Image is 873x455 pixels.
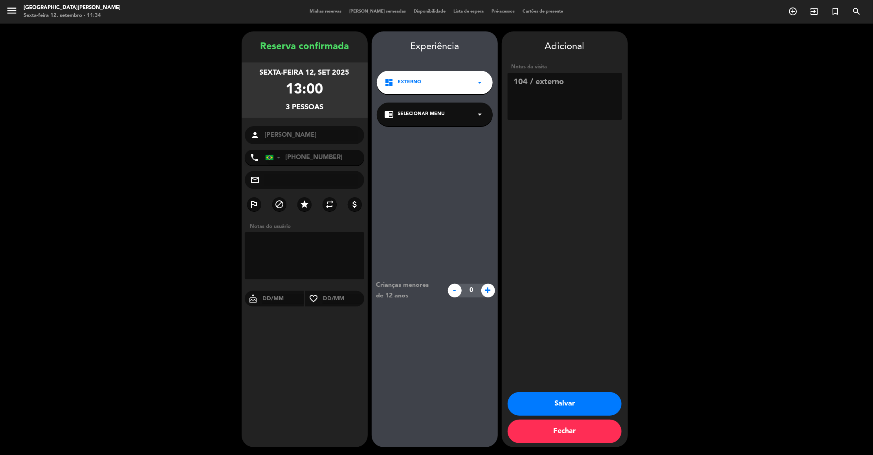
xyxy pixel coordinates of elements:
i: arrow_drop_down [475,78,485,87]
div: Sexta-feira 12, set 2025 [260,67,350,79]
button: Fechar [508,420,622,443]
div: Notas do usuário [246,222,368,231]
i: add_circle_outline [788,7,798,16]
i: dashboard [385,78,394,87]
div: Experiência [372,39,498,55]
i: outlined_flag [249,200,259,209]
i: cake [245,294,262,303]
span: [PERSON_NAME] semeadas [346,9,410,14]
div: [GEOGRAPHIC_DATA][PERSON_NAME] [24,4,121,12]
input: DD/MM [262,294,304,304]
span: Disponibilidade [410,9,450,14]
div: 13:00 [286,79,323,102]
i: star [300,200,309,209]
i: person [251,130,260,140]
button: menu [6,5,18,19]
div: 3 pessoas [286,102,323,113]
span: Pré-acessos [488,9,519,14]
i: attach_money [350,200,359,209]
span: + [481,284,495,297]
div: Crianças menores de 12 anos [370,280,444,301]
div: Sexta-feira 12. setembro - 11:34 [24,12,121,20]
button: Salvar [508,392,622,416]
i: arrow_drop_down [475,110,485,119]
div: Brazil (Brasil): +55 [266,150,284,165]
i: mail_outline [251,175,260,185]
span: - [448,284,462,297]
i: phone [250,153,260,162]
i: chrome_reader_mode [385,110,394,119]
i: favorite_border [305,294,323,303]
div: Notas da visita [508,63,622,71]
span: Cartões de presente [519,9,567,14]
i: exit_to_app [809,7,819,16]
i: menu [6,5,18,17]
span: Selecionar menu [398,110,445,118]
i: repeat [325,200,334,209]
div: Adicional [508,39,622,55]
div: Reserva confirmada [242,39,368,55]
span: Externo [398,79,422,86]
span: Lista de espera [450,9,488,14]
i: block [275,200,284,209]
span: Minhas reservas [306,9,346,14]
input: DD/MM [323,294,365,304]
i: turned_in_not [831,7,840,16]
i: search [852,7,861,16]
